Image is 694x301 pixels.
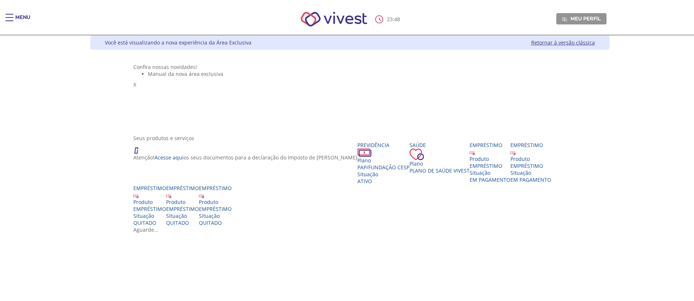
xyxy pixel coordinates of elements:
a: Acesse aqui [154,154,184,161]
div: Empréstimo [133,185,166,192]
div: Aguarde... [133,226,566,233]
div: EMPRÉSTIMO [133,205,166,212]
div: Situação [510,169,551,176]
img: ico_dinheiro.png [357,148,372,157]
div: Plano [357,157,409,164]
span: Manual da nova área exclusiva [148,70,223,77]
span: PAP/Fundação CESP [357,164,409,171]
div: Produto [166,198,199,205]
span: QUITADO [199,219,222,226]
img: ico_emprestimo.svg [510,150,516,155]
div: Confira nossas novidades! [133,63,566,70]
section: <span lang="pt-BR" dir="ltr">Visualizador do Conteúdo da Web</span> 1 [133,63,566,127]
a: Retornar à versão clássica [531,39,595,46]
img: ico_coracao.png [409,148,424,160]
div: Empréstimo [510,142,551,148]
div: Empréstimo [470,142,510,148]
a: Empréstimo Produto EMPRÉSTIMO Situação QUITADO [199,185,232,226]
span: EM PAGAMENTO [470,176,510,183]
div: Produto [510,155,551,162]
img: Vivest [293,4,375,35]
img: ico_emprestimo.svg [470,150,475,155]
span: 23 [387,16,393,23]
div: Situação [133,212,166,219]
div: Seus produtos e serviços [133,135,566,142]
div: Produto [199,198,232,205]
div: : [375,15,401,23]
div: EMPRÉSTIMO [470,162,510,169]
span: EM PAGAMENTO [510,176,551,183]
span: Meu perfil [571,15,601,22]
a: Empréstimo Produto EMPRÉSTIMO Situação QUITADO [166,185,199,226]
img: ico_emprestimo.svg [133,193,139,198]
div: Produto [133,198,166,205]
img: ico_emprestimo.svg [166,193,172,198]
div: EMPRÉSTIMO [510,162,551,169]
div: Plano [409,160,470,167]
img: ico_atencao.png [133,142,146,154]
a: Saúde PlanoPlano de Saúde VIVEST [409,142,470,174]
div: Previdência [357,142,409,148]
div: Situação [166,212,199,219]
div: Empréstimo [199,185,232,192]
img: Meu perfil [562,16,567,22]
div: Situação [357,171,409,178]
img: ico_emprestimo.svg [199,193,204,198]
a: Meu perfil [556,13,607,24]
a: Empréstimo Produto EMPRÉSTIMO Situação EM PAGAMENTO [510,142,551,183]
div: Menu [15,14,30,28]
span: Plano de Saúde VIVEST [409,167,470,174]
span: Ativo [357,178,372,185]
div: EMPRÉSTIMO [199,205,232,212]
p: Atenção! os seus documentos para a declaração do Imposto de [PERSON_NAME] [133,154,357,161]
div: Situação [470,169,510,176]
div: Situação [199,212,232,219]
span: QUITADO [166,219,189,226]
div: EMPRÉSTIMO [166,205,199,212]
span: QUITADO [133,219,156,226]
div: Você está visualizando a nova experiência da Área Exclusiva [105,39,251,46]
div: Empréstimo [166,185,199,192]
span: 48 [394,16,400,23]
a: Empréstimo Produto EMPRÉSTIMO Situação QUITADO [133,185,166,226]
div: Produto [470,155,510,162]
a: Empréstimo Produto EMPRÉSTIMO Situação EM PAGAMENTO [470,142,510,183]
section: <span lang="en" dir="ltr">ProdutosCard</span> [133,135,566,233]
a: Previdência PlanoPAP/Fundação CESP SituaçãoAtivo [357,142,409,185]
span: X [133,81,136,88]
div: Saúde [409,142,470,148]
